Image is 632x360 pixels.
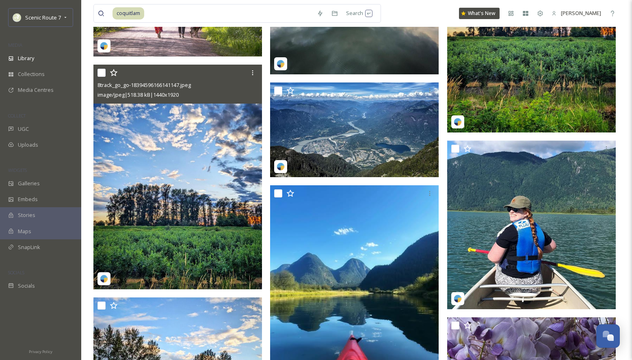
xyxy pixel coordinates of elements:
img: snapsea-logo.png [277,163,285,171]
span: Stories [18,211,35,219]
img: snapsea-logo.png [277,60,285,68]
button: Open Chat [596,324,620,348]
span: Library [18,54,34,62]
div: Search [342,5,377,21]
a: What's New [459,8,500,19]
span: Galleries [18,180,40,187]
img: alexwilks26-17975102596724830.jpeg [447,141,616,309]
img: snapsea-logo.png [454,295,462,303]
span: coquitlam [113,7,144,19]
a: Privacy Policy [29,346,52,356]
a: [PERSON_NAME] [548,5,605,21]
span: Uploads [18,141,38,149]
img: snapsea-logo.png [100,42,108,50]
span: 8track_go_go-18394596166141147.jpeg [97,81,191,89]
span: Collections [18,70,45,78]
span: SOCIALS [8,269,24,275]
span: COLLECT [8,113,26,119]
span: SnapLink [18,243,40,251]
span: UGC [18,125,29,133]
span: Maps [18,228,31,235]
span: Socials [18,282,35,290]
span: WIDGETS [8,167,27,173]
span: image/jpeg | 518.38 kB | 1440 x 1920 [97,91,179,98]
span: Media Centres [18,86,54,94]
span: Embeds [18,195,38,203]
span: MEDIA [8,42,22,48]
img: SnapSea%20Square%20Logo.png [13,13,21,22]
span: Privacy Policy [29,349,52,354]
span: Scenic Route 7 [25,14,61,21]
img: snapsea-logo.png [100,275,108,283]
img: 8track_go_go-18394596166141147.jpeg [93,65,262,289]
img: snapsea-logo.png [454,118,462,126]
img: tomanynates-18474993085079056.jpeg [270,82,439,178]
span: [PERSON_NAME] [561,9,601,17]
